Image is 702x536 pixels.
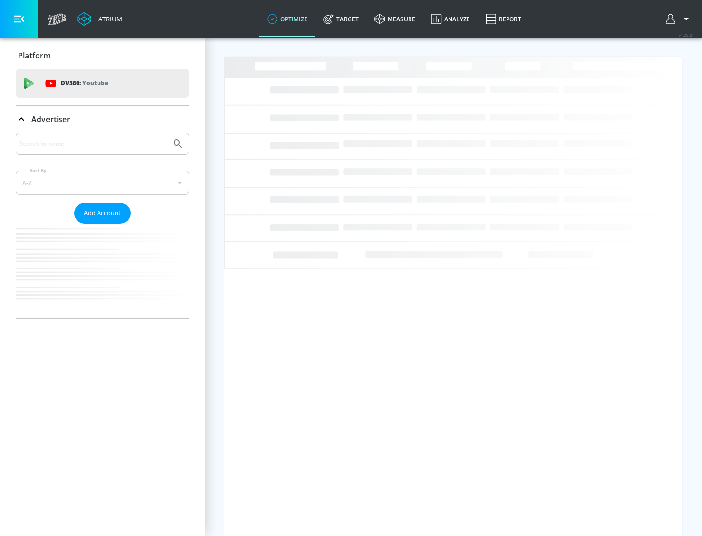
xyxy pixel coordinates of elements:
a: Atrium [77,12,122,26]
a: Report [478,1,529,37]
p: Advertiser [31,114,70,125]
button: Add Account [74,203,131,224]
input: Search by name [19,137,167,150]
p: Platform [18,50,51,61]
label: Sort By [28,167,49,173]
a: optimize [259,1,315,37]
a: Analyze [423,1,478,37]
div: Advertiser [16,133,189,318]
div: DV360: Youtube [16,69,189,98]
div: A-Z [16,171,189,195]
span: Add Account [84,208,121,219]
p: Youtube [82,78,108,88]
p: DV360: [61,78,108,89]
a: Target [315,1,367,37]
a: measure [367,1,423,37]
div: Platform [16,42,189,69]
nav: list of Advertiser [16,224,189,318]
span: v 4.28.0 [679,32,692,38]
div: Atrium [95,15,122,23]
div: Advertiser [16,106,189,133]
